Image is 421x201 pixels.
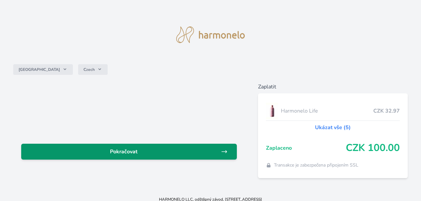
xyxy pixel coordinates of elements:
[78,64,108,75] button: Czech
[19,67,60,72] span: [GEOGRAPHIC_DATA]
[281,107,373,115] span: Harmonelo Life
[373,107,400,115] span: CZK 32.97
[315,124,351,131] a: Ukázat vše (5)
[258,83,408,91] h6: Zaplatit
[266,103,279,119] img: CLEAN_LIFE_se_stinem_x-lo.jpg
[176,26,245,43] img: logo.svg
[346,142,400,154] span: CZK 100.00
[21,144,237,160] a: Pokračovat
[266,144,346,152] span: Zaplaceno
[83,67,95,72] span: Czech
[13,64,73,75] button: [GEOGRAPHIC_DATA]
[26,148,221,156] span: Pokračovat
[274,162,358,169] span: Transakce je zabezpečena připojením SSL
